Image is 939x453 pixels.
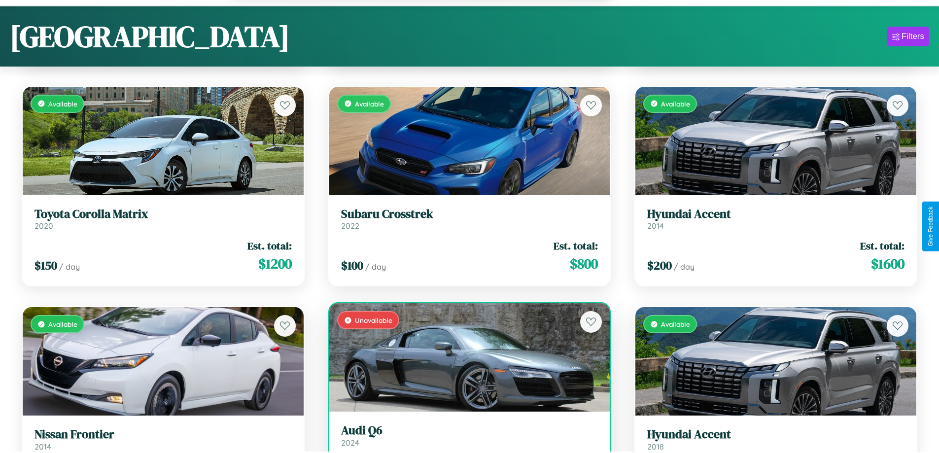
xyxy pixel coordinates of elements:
[647,442,664,452] span: 2018
[341,207,598,221] h3: Subaru Crosstrek
[341,221,359,231] span: 2022
[35,207,292,221] h3: Toyota Corolla Matrix
[661,100,690,108] span: Available
[35,427,292,442] h3: Nissan Frontier
[647,257,672,274] span: $ 200
[647,221,664,231] span: 2014
[674,262,695,272] span: / day
[341,438,359,448] span: 2024
[35,207,292,231] a: Toyota Corolla Matrix2020
[647,207,904,231] a: Hyundai Accent2014
[35,427,292,452] a: Nissan Frontier2014
[35,257,57,274] span: $ 150
[355,316,392,324] span: Unavailable
[35,442,51,452] span: 2014
[247,239,292,253] span: Est. total:
[59,262,80,272] span: / day
[647,207,904,221] h3: Hyundai Accent
[341,257,363,274] span: $ 100
[258,254,292,274] span: $ 1200
[48,320,77,328] span: Available
[860,239,904,253] span: Est. total:
[902,32,924,41] div: Filters
[570,254,598,274] span: $ 800
[341,423,598,448] a: Audi Q62024
[341,423,598,438] h3: Audi Q6
[927,207,934,246] div: Give Feedback
[647,427,904,442] h3: Hyundai Accent
[554,239,598,253] span: Est. total:
[647,427,904,452] a: Hyundai Accent2018
[887,27,929,46] button: Filters
[35,221,53,231] span: 2020
[355,100,384,108] span: Available
[871,254,904,274] span: $ 1600
[365,262,386,272] span: / day
[341,207,598,231] a: Subaru Crosstrek2022
[48,100,77,108] span: Available
[661,320,690,328] span: Available
[10,16,290,57] h1: [GEOGRAPHIC_DATA]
